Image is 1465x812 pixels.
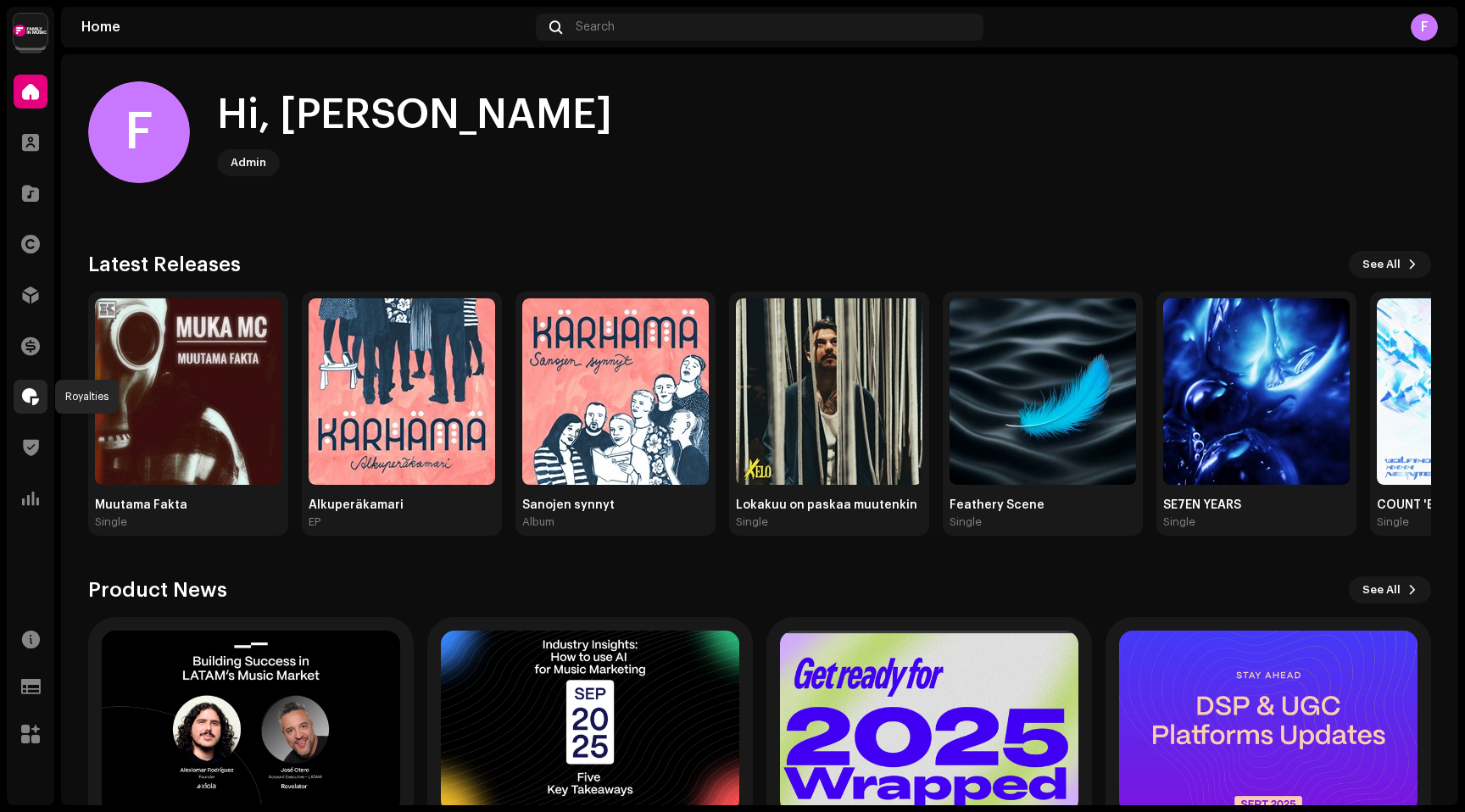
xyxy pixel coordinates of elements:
img: 10c6fb94-83d3-43ef-99cf-00189ae95f8c [309,298,495,485]
div: Alkuperäkamari [309,498,495,512]
div: Feathery Scene [950,498,1136,512]
div: Admin [231,153,266,173]
div: Hi, [PERSON_NAME] [217,88,612,142]
img: 1d1f58e2-e318-44b7-a497-e7415351120f [95,298,281,485]
span: Search [576,20,615,34]
div: EP [309,515,320,529]
img: 9b2312b3-a040-4633-ac62-31fb7dfc5281 [522,298,709,485]
span: See All [1362,573,1401,607]
div: Single [95,515,127,529]
div: F [88,81,190,183]
div: Single [1377,515,1409,529]
button: See All [1349,576,1431,603]
div: Lokakuu on paskaa muutenkin [736,498,922,512]
div: Sanojen synnyt [522,498,709,512]
img: 512f71a9-50ae-4f69-8f28-7746b255de5c [1163,298,1350,485]
div: Single [736,515,768,529]
h3: Latest Releases [88,251,241,278]
div: Single [950,515,982,529]
div: Muutama Fakta [95,498,281,512]
img: de381ed7-56d3-4c2c-b9f9-c64a81c488ec [736,298,922,485]
h3: Product News [88,576,227,603]
div: F [1411,14,1438,41]
span: See All [1362,247,1401,281]
img: ba434c0e-adff-4f5d-92d2-2f2b5241b264 [14,14,47,47]
div: SE7EN YEARS [1163,498,1350,512]
div: Album [522,515,554,529]
img: bf84e55d-772e-4ca4-bb9c-034f7567708d [950,298,1136,485]
div: Single [1163,515,1195,529]
button: See All [1349,251,1431,278]
div: Home [81,20,529,34]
